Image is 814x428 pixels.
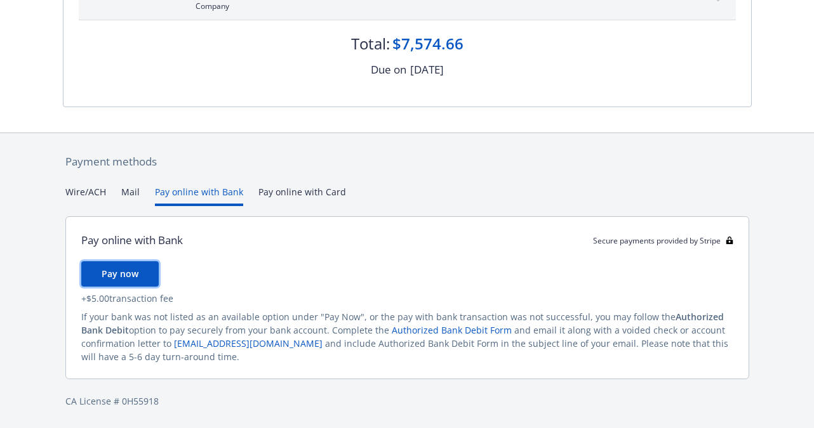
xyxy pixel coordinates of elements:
span: Pay now [102,268,138,280]
div: $7,574.66 [392,33,464,55]
div: Due on [371,62,406,78]
div: [DATE] [410,62,444,78]
div: Pay online with Bank [81,232,183,249]
div: + $5.00 transaction fee [81,292,733,305]
a: Authorized Bank Debit Form [392,324,512,336]
button: Pay online with Bank [155,185,243,206]
div: Secure payments provided by Stripe [593,235,733,246]
button: Pay online with Card [258,185,346,206]
span: Authorized Bank Debit [81,311,724,336]
button: Wire/ACH [65,185,106,206]
a: [EMAIL_ADDRESS][DOMAIN_NAME] [174,337,323,349]
div: If your bank was not listed as an available option under "Pay Now", or the pay with bank transact... [81,310,733,363]
div: Total: [351,33,390,55]
button: Mail [121,185,140,206]
div: Payment methods [65,153,749,170]
button: Pay now [81,261,159,287]
div: CA License # 0H55918 [65,394,749,408]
